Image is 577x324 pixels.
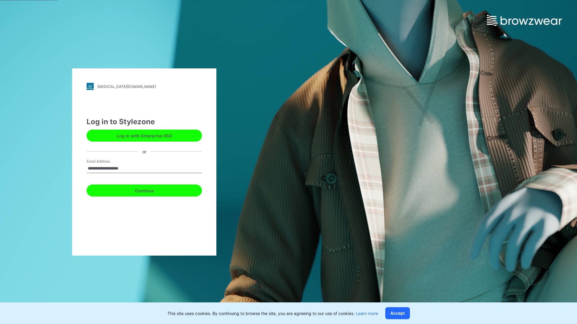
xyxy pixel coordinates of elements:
[87,83,202,90] a: [MEDICAL_DATA][DOMAIN_NAME]
[87,159,129,164] label: Email Address
[97,84,156,89] div: [MEDICAL_DATA][DOMAIN_NAME]
[487,15,562,26] img: browzwear-logo.e42bd6dac1945053ebaf764b6aa21510.svg
[87,83,94,90] img: stylezone-logo.562084cfcfab977791bfbf7441f1a819.svg
[87,116,202,127] div: Log in to Stylezone
[167,310,378,316] p: This site uses cookies. By continuing to browse the site, you are agreeing to our use of cookies.
[356,311,378,316] a: Learn more
[87,184,202,196] button: Continue
[385,307,410,319] button: Accept
[87,130,202,142] button: Log in with Enterprise SSO
[138,148,151,154] div: or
